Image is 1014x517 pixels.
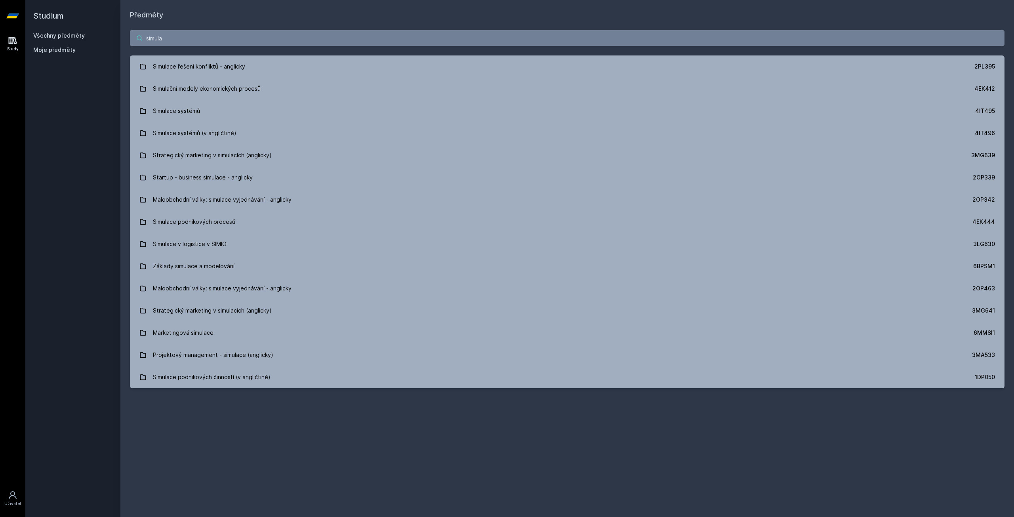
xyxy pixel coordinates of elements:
[153,147,272,163] div: Strategický marketing v simulacích (anglicky)
[130,277,1004,300] a: Maloobchodní války: simulace vyjednávání - anglicky 2OP463
[974,85,995,93] div: 4EK412
[130,144,1004,166] a: Strategický marketing v simulacích (anglicky) 3MG639
[153,192,292,208] div: Maloobchodní války: simulace vyjednávání - anglicky
[153,303,272,319] div: Strategický marketing v simulacích (anglicky)
[153,325,213,341] div: Marketingová simulace
[33,32,85,39] a: Všechny předměty
[130,10,1004,21] h1: Předměty
[153,236,227,252] div: Simulace v logistice v SIMIO
[153,103,200,119] div: Simulace systémů
[975,373,995,381] div: 1DP050
[153,280,292,296] div: Maloobchodní války: simulace vyjednávání - anglicky
[153,369,271,385] div: Simulace podnikových činností (v angličtině)
[975,129,995,137] div: 4IT496
[972,351,995,359] div: 3MA533
[130,78,1004,100] a: Simulační modely ekonomických procesů 4EK412
[130,55,1004,78] a: Simulace řešení konfliktů - anglicky 2PL395
[130,30,1004,46] input: Název nebo ident předmětu…
[7,46,19,52] div: Study
[972,307,995,315] div: 3MG641
[971,151,995,159] div: 3MG639
[973,174,995,181] div: 2OP339
[130,166,1004,189] a: Startup - business simulace - anglicky 2OP339
[130,100,1004,122] a: Simulace systémů 4IT495
[153,81,261,97] div: Simulační modely ekonomických procesů
[972,218,995,226] div: 4EK444
[153,59,245,74] div: Simulace řešení konfliktů - anglicky
[153,170,253,185] div: Startup - business simulace - anglicky
[130,322,1004,344] a: Marketingová simulace 6MMSI1
[975,107,995,115] div: 4IT495
[153,347,273,363] div: Projektový management - simulace (anglicky)
[974,329,995,337] div: 6MMSI1
[130,189,1004,211] a: Maloobchodní války: simulace vyjednávání - anglicky 2OP342
[153,258,234,274] div: Základy simulace a modelování
[130,233,1004,255] a: Simulace v logistice v SIMIO 3LG630
[130,344,1004,366] a: Projektový management - simulace (anglicky) 3MA533
[33,46,76,54] span: Moje předměty
[972,284,995,292] div: 2OP463
[4,501,21,507] div: Uživatel
[130,122,1004,144] a: Simulace systémů (v angličtině) 4IT496
[130,300,1004,322] a: Strategický marketing v simulacích (anglicky) 3MG641
[973,262,995,270] div: 6BPSM1
[974,63,995,71] div: 2PL395
[130,211,1004,233] a: Simulace podnikových procesů 4EK444
[153,125,236,141] div: Simulace systémů (v angličtině)
[130,366,1004,388] a: Simulace podnikových činností (v angličtině) 1DP050
[972,196,995,204] div: 2OP342
[153,214,235,230] div: Simulace podnikových procesů
[2,32,24,56] a: Study
[130,255,1004,277] a: Základy simulace a modelování 6BPSM1
[2,486,24,511] a: Uživatel
[973,240,995,248] div: 3LG630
